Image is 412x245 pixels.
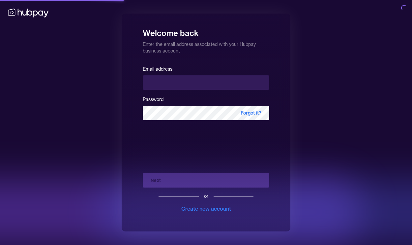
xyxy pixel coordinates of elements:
[143,24,269,38] h1: Welcome back
[233,106,269,120] span: Forgot it?
[143,38,269,54] p: Enter the email address associated with your Hubpay business account
[204,193,208,199] div: or
[143,66,172,72] label: Email address
[143,96,163,102] label: Password
[181,205,231,213] div: Create new account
